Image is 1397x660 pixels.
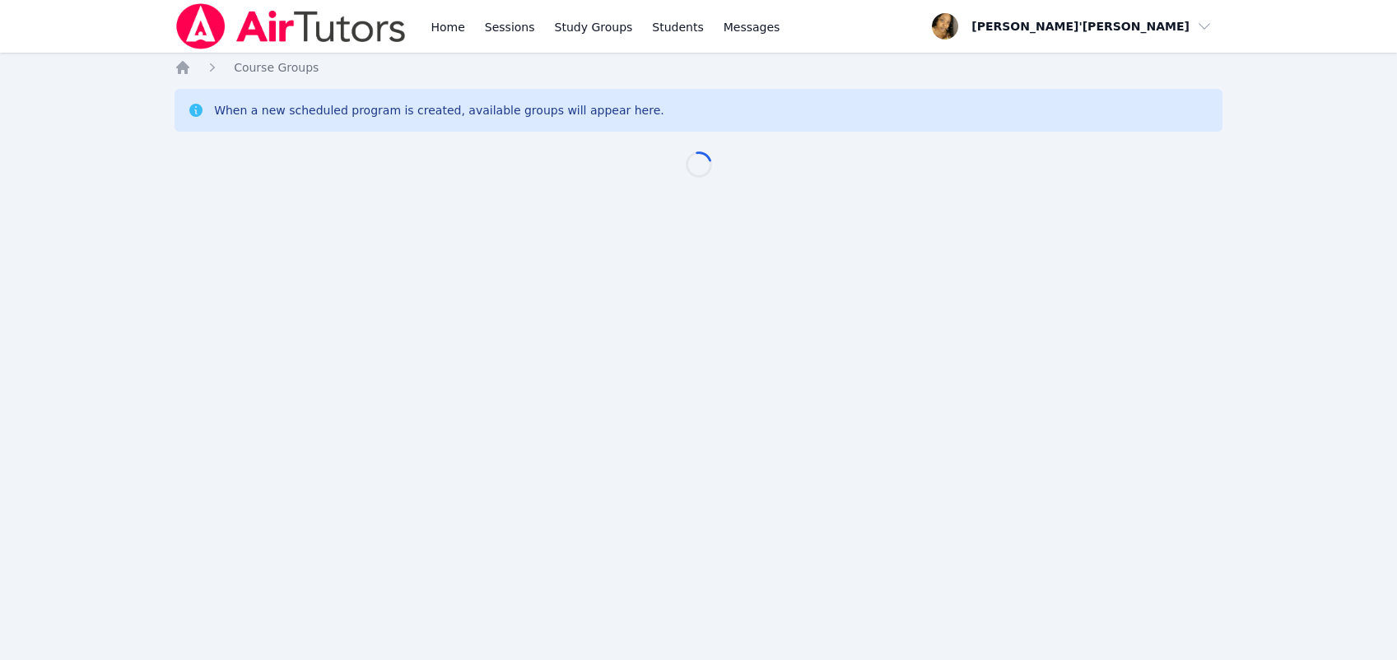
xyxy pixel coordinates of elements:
[234,59,319,76] a: Course Groups
[234,61,319,74] span: Course Groups
[214,102,664,119] div: When a new scheduled program is created, available groups will appear here.
[724,19,780,35] span: Messages
[175,59,1222,76] nav: Breadcrumb
[175,3,407,49] img: Air Tutors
